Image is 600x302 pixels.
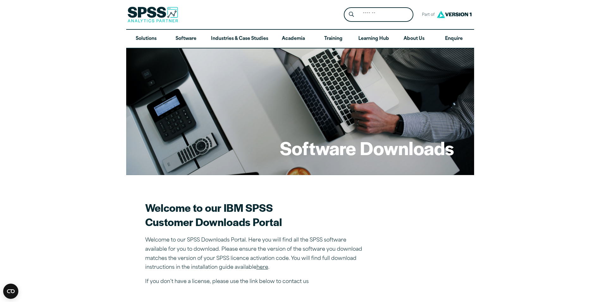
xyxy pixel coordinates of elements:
[126,30,474,48] nav: Desktop version of site main menu
[353,30,394,48] a: Learning Hub
[344,7,413,22] form: Site Header Search Form
[349,12,354,17] svg: Search magnifying glass icon
[418,10,435,20] span: Part of
[435,9,473,20] img: Version1 Logo
[166,30,206,48] a: Software
[273,30,313,48] a: Academia
[280,135,454,160] h1: Software Downloads
[126,30,166,48] a: Solutions
[434,30,474,48] a: Enquire
[127,7,178,22] img: SPSS Analytics Partner
[145,277,367,286] p: If you don’t have a license, please use the link below to contact us
[394,30,434,48] a: About Us
[345,9,357,21] button: Search magnifying glass icon
[206,30,273,48] a: Industries & Case Studies
[3,284,18,299] button: Open CMP widget
[313,30,353,48] a: Training
[145,200,367,229] h2: Welcome to our IBM SPSS Customer Downloads Portal
[145,236,367,272] p: Welcome to our SPSS Downloads Portal. Here you will find all the SPSS software available for you ...
[257,265,268,270] a: here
